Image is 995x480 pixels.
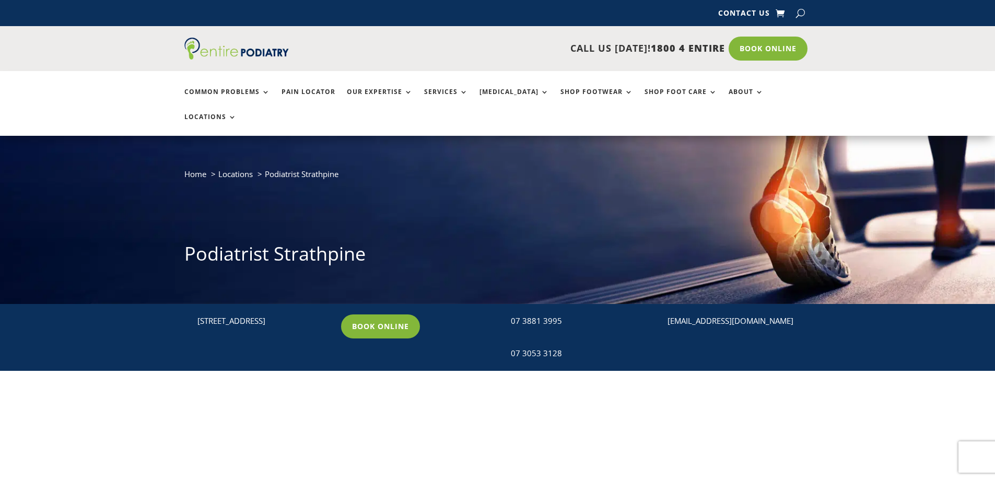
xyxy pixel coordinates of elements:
a: Entire Podiatry [184,51,289,62]
a: Common Problems [184,88,270,111]
a: Shop Foot Care [645,88,717,111]
a: Contact Us [718,9,770,21]
div: 07 3053 3128 [511,347,645,360]
a: Book Online [729,37,807,61]
span: 1800 4 ENTIRE [651,42,725,54]
p: CALL US [DATE]! [329,42,725,55]
a: About [729,88,764,111]
img: logo (1) [184,38,289,60]
nav: breadcrumb [184,167,811,189]
a: Shop Footwear [560,88,633,111]
a: [MEDICAL_DATA] [479,88,549,111]
a: Locations [184,113,237,136]
a: Pain Locator [282,88,335,111]
div: 07 3881 3995 [511,314,645,328]
h1: Podiatrist Strathpine [184,241,811,272]
a: Our Expertise [347,88,413,111]
a: Book Online [341,314,420,338]
p: [STREET_ADDRESS] [197,314,332,328]
a: Home [184,169,206,179]
a: [EMAIL_ADDRESS][DOMAIN_NAME] [668,315,793,326]
a: Locations [218,169,253,179]
span: Podiatrist Strathpine [265,169,338,179]
a: Services [424,88,468,111]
